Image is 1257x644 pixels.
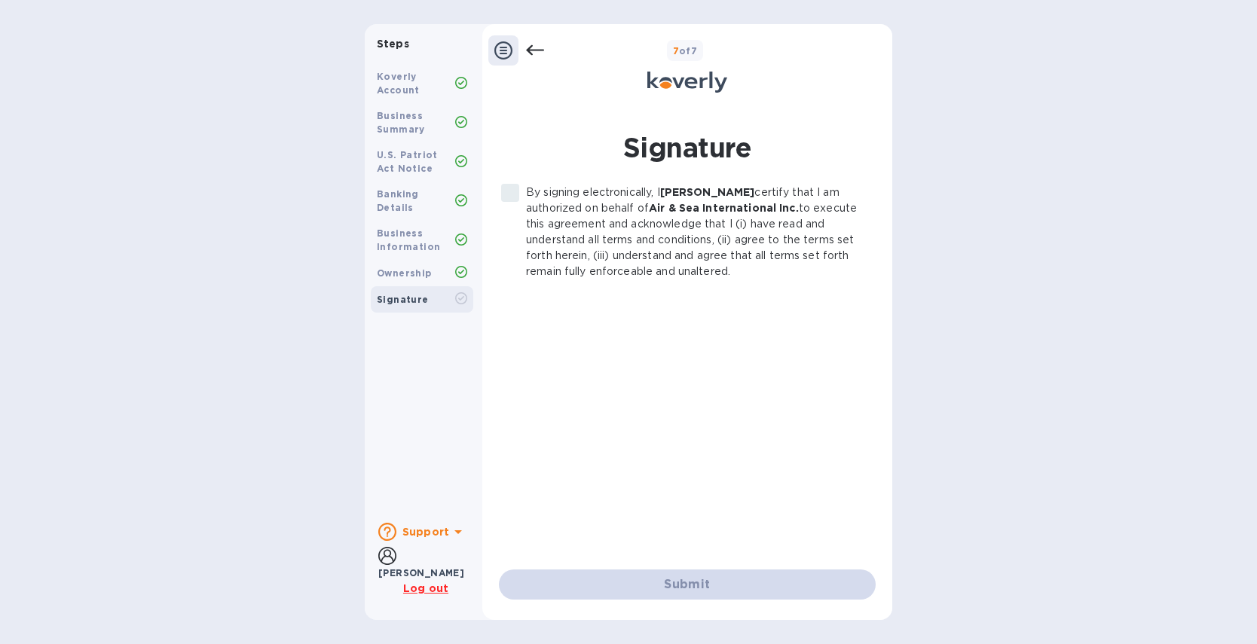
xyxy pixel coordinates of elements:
[403,582,448,594] u: Log out
[377,149,438,174] b: U.S. Patriot Act Notice
[1182,572,1257,644] iframe: Chat Widget
[660,186,755,198] b: [PERSON_NAME]
[377,110,425,135] b: Business Summary
[377,227,440,252] b: Business Information
[377,294,429,305] b: Signature
[673,45,698,56] b: of 7
[499,129,876,166] h1: Signature
[526,185,864,279] p: By signing electronically, I certify that I am authorized on behalf of to execute this agreement ...
[673,45,679,56] span: 7
[378,567,464,578] b: [PERSON_NAME]
[377,71,420,96] b: Koverly Account
[377,38,409,50] b: Steps
[377,267,432,279] b: Ownership
[377,188,419,213] b: Banking Details
[649,202,799,214] b: Air & Sea International Inc.
[402,526,449,538] b: Support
